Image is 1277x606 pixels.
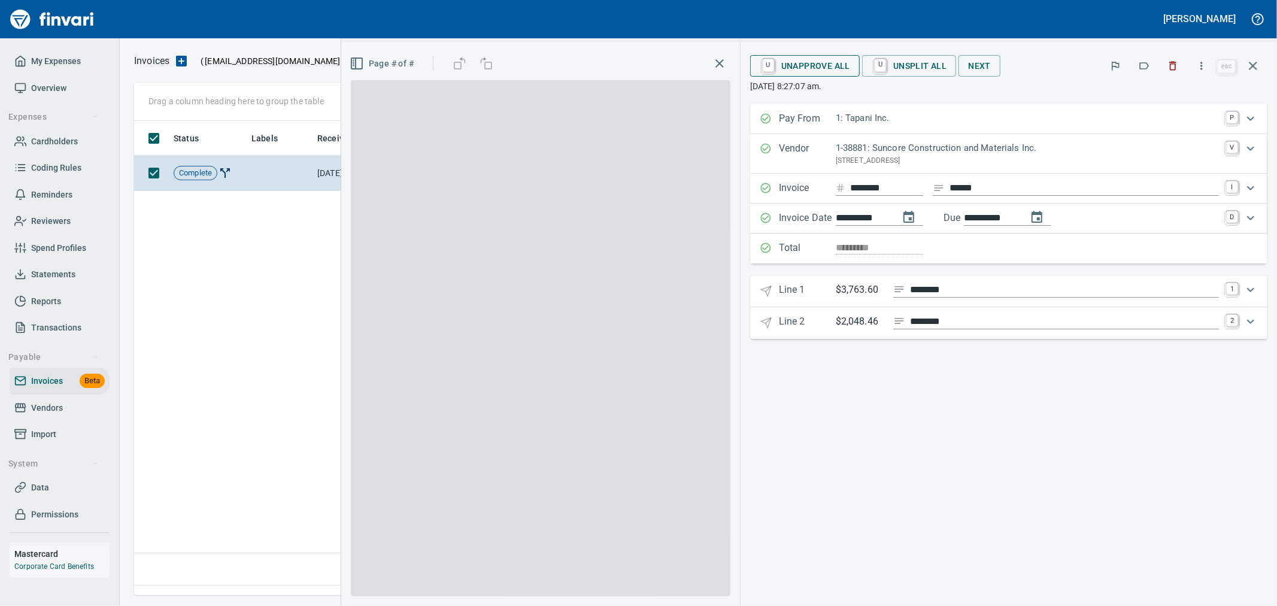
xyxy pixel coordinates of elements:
button: change date [894,203,923,232]
h6: Mastercard [14,547,110,560]
span: Transactions [31,320,81,335]
button: [PERSON_NAME] [1161,10,1239,28]
a: InvoicesBeta [10,368,110,395]
a: Statements [10,261,110,288]
p: Vendor [779,141,836,166]
a: Coding Rules [10,154,110,181]
button: change due date [1023,203,1051,232]
p: Invoice Date [779,211,836,226]
p: Invoices [134,54,169,68]
button: Payable [4,346,104,368]
span: Statements [31,267,75,282]
span: My Expenses [31,54,81,69]
button: Discard [1160,53,1186,79]
a: Transactions [10,314,110,341]
a: I [1226,181,1238,193]
a: P [1226,111,1238,123]
a: Reports [10,288,110,315]
p: $3,763.60 [836,283,884,298]
a: U [763,59,774,72]
span: Reports [31,294,61,309]
button: UUnapprove All [750,55,860,77]
a: My Expenses [10,48,110,75]
span: Complete [174,168,217,179]
span: Spend Profiles [31,241,86,256]
div: Expand [750,275,1267,307]
a: Reminders [10,181,110,208]
p: 1: Tapani Inc. [836,111,1219,125]
a: D [1226,211,1238,223]
a: V [1226,141,1238,153]
p: [DATE] 8:27:07 am. [750,80,1267,92]
div: Expand [750,104,1267,134]
a: Data [10,474,110,501]
div: Expand [750,134,1267,174]
button: Labels [1131,53,1157,79]
a: esc [1218,60,1236,73]
a: Overview [10,75,110,102]
a: Permissions [10,501,110,528]
a: 2 [1226,314,1238,326]
button: Expenses [4,106,104,128]
p: Line 2 [779,314,836,332]
a: Reviewers [10,208,110,235]
span: Next [968,59,991,74]
a: Spend Profiles [10,235,110,262]
span: Overview [31,81,66,96]
svg: Invoice number [836,181,845,195]
p: Line 1 [779,283,836,300]
nav: breadcrumb [134,54,169,68]
button: Flag [1102,53,1129,79]
a: 1 [1226,283,1238,295]
span: [EMAIL_ADDRESS][DOMAIN_NAME] [204,55,341,67]
span: Status [174,131,199,146]
span: Received [317,131,353,146]
span: Vendors [31,401,63,416]
img: Finvari [7,5,97,34]
p: $2,048.46 [836,314,884,329]
span: Data [31,480,49,495]
span: Expenses [8,110,99,125]
span: Beta [80,374,105,388]
button: UUnsplit All [862,55,956,77]
p: ( ) [193,55,345,67]
span: Unsplit All [872,56,947,76]
span: System [8,456,99,471]
p: Invoice [779,181,836,196]
span: Invoice Split [217,168,233,177]
p: 1-38881: Suncore Construction and Materials Inc. [836,141,1219,155]
span: Unapprove All [760,56,850,76]
h5: [PERSON_NAME] [1164,13,1236,25]
a: Corporate Card Benefits [14,562,94,571]
p: Drag a column heading here to group the table [148,95,324,107]
span: Coding Rules [31,160,81,175]
span: Invoices [31,374,63,389]
a: Import [10,421,110,448]
button: System [4,453,104,475]
span: Received [317,131,369,146]
button: Upload an Invoice [169,54,193,68]
div: Expand [750,204,1267,234]
div: Expand [750,307,1267,339]
p: Due [944,211,1000,225]
span: Import [31,427,56,442]
a: U [875,59,886,72]
svg: Invoice description [933,182,945,194]
button: Next [958,55,1000,77]
button: More [1188,53,1215,79]
span: Permissions [31,507,78,522]
span: Close invoice [1215,51,1267,80]
span: Reviewers [31,214,71,229]
div: Expand [750,174,1267,204]
a: Cardholders [10,128,110,155]
span: Cardholders [31,134,78,149]
p: Pay From [779,111,836,127]
span: Labels [251,131,278,146]
span: Payable [8,350,99,365]
p: [STREET_ADDRESS] [836,155,1219,167]
span: Status [174,131,214,146]
a: Vendors [10,395,110,422]
span: Reminders [31,187,72,202]
span: Labels [251,131,293,146]
td: [DATE] [313,156,378,191]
